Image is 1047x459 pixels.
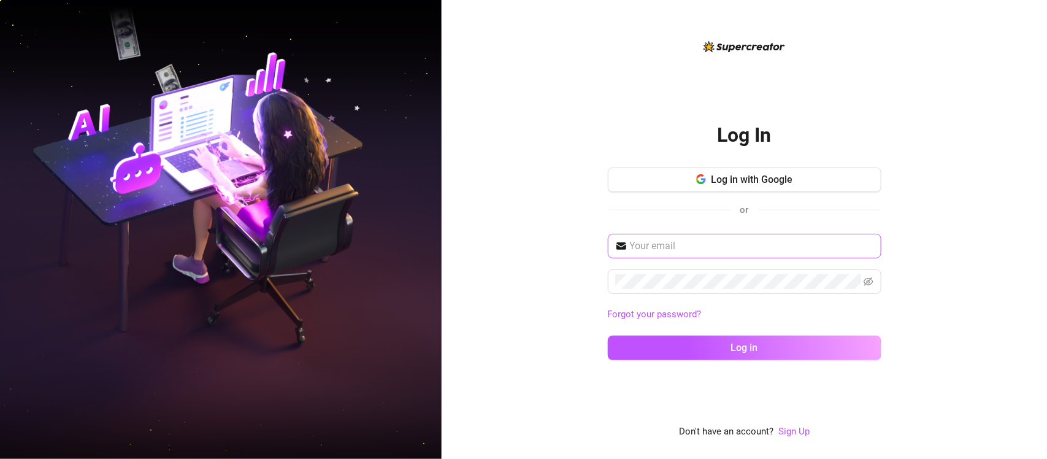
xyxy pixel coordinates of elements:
[704,41,785,52] img: logo-BBDzfeDw.svg
[778,426,810,437] a: Sign Up
[778,425,810,439] a: Sign Up
[718,123,772,148] h2: Log In
[608,309,702,320] a: Forgot your password?
[731,342,758,353] span: Log in
[679,425,773,439] span: Don't have an account?
[630,239,874,253] input: Your email
[711,174,792,185] span: Log in with Google
[608,336,881,360] button: Log in
[740,204,749,215] span: or
[608,307,881,322] a: Forgot your password?
[608,168,881,192] button: Log in with Google
[864,277,873,287] span: eye-invisible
